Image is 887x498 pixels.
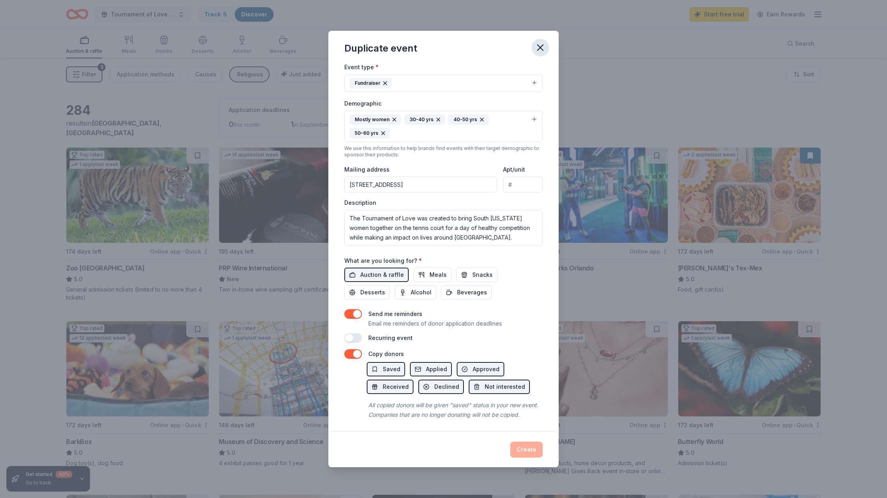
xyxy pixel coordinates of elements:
button: Alcohol [395,285,436,300]
label: Copy donors [368,350,404,357]
span: Desserts [360,288,385,297]
input: Enter a US address [344,176,497,192]
textarea: The Tournament of Love was created to bring South [US_STATE] women together on the tennis court f... [344,210,543,246]
span: Meals [430,270,447,280]
input: # [503,176,543,192]
button: Beverages [441,285,492,300]
label: Send me reminders [368,310,422,317]
label: Description [344,199,376,207]
span: Not interested [485,382,525,392]
span: Beverages [457,288,487,297]
button: Fundraiser [344,74,543,92]
div: We use this information to help brands find events with their target demographic to sponsor their... [344,145,543,158]
button: Not interested [469,380,530,394]
label: Apt/unit [503,166,525,174]
span: Alcohol [411,288,432,297]
div: Duplicate event [344,42,417,55]
button: Snacks [456,268,497,282]
span: Saved [383,364,400,374]
div: Fundraiser [350,78,392,88]
div: 50-60 yrs [350,128,390,138]
label: What are you looking for? [344,257,422,265]
label: Demographic [344,100,382,108]
div: Mostly women [350,114,401,125]
button: Declined [418,380,464,394]
label: Recurring event [368,334,413,341]
span: Received [383,382,409,392]
div: All copied donors will be given "saved" status in your new event. Companies that are no longer do... [367,399,543,421]
span: Auction & raffle [360,270,404,280]
button: Meals [414,268,451,282]
label: Mailing address [344,166,390,174]
span: Snacks [472,270,493,280]
button: Desserts [344,285,390,300]
button: Auction & raffle [344,268,409,282]
span: Approved [473,364,499,374]
label: Event type [344,63,379,71]
div: 30-40 yrs [404,114,445,125]
button: Approved [457,362,504,376]
p: Email me reminders of donor application deadlines [368,319,502,328]
button: Applied [410,362,452,376]
button: Saved [367,362,405,376]
button: Received [367,380,414,394]
button: Mostly women30-40 yrs40-50 yrs50-60 yrs [344,111,543,142]
span: Applied [426,364,447,374]
span: Declined [434,382,459,392]
div: 40-50 yrs [448,114,489,125]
